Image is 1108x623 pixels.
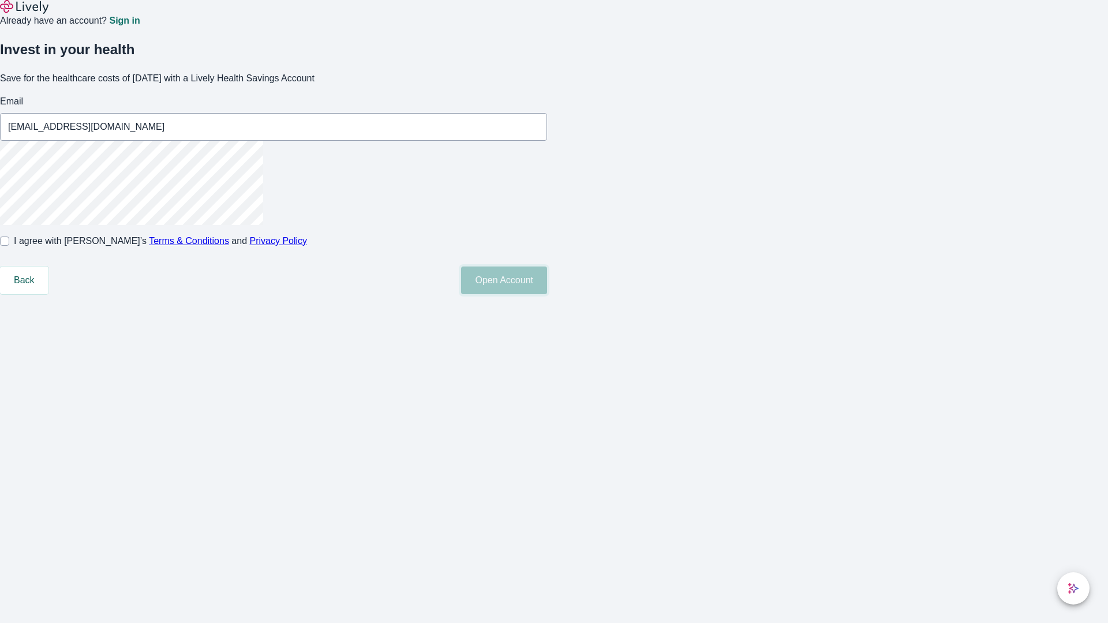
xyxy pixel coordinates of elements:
[14,234,307,248] span: I agree with [PERSON_NAME]’s and
[1068,583,1079,594] svg: Lively AI Assistant
[1057,572,1090,605] button: chat
[109,16,140,25] a: Sign in
[149,236,229,246] a: Terms & Conditions
[250,236,308,246] a: Privacy Policy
